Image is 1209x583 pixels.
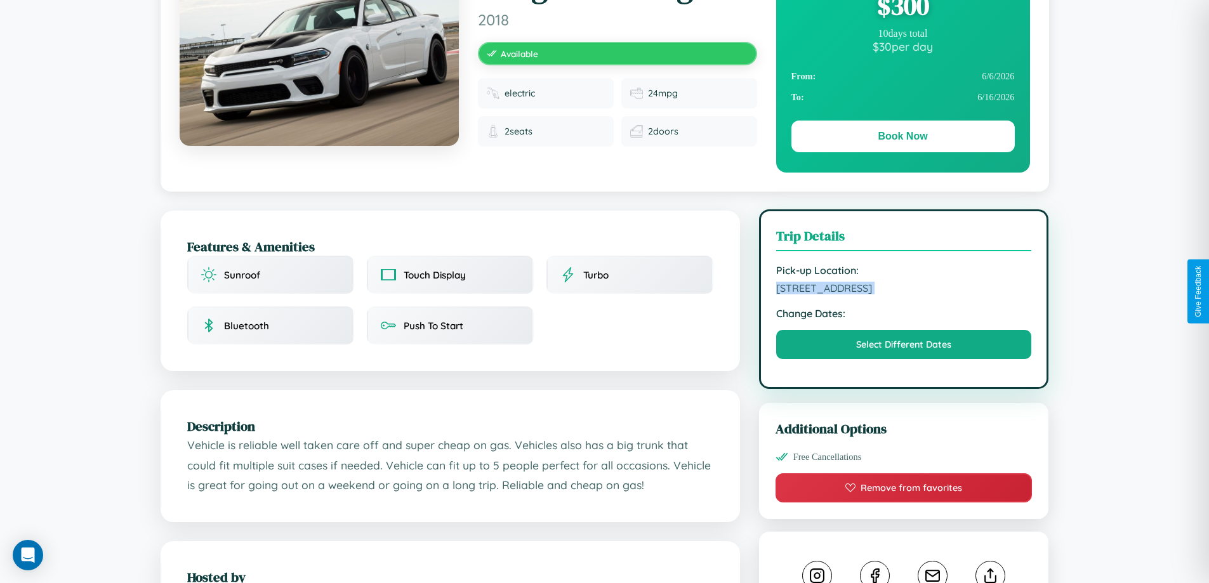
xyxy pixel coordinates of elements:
[776,307,1032,320] strong: Change Dates:
[791,121,1015,152] button: Book Now
[791,92,804,103] strong: To:
[224,320,269,332] span: Bluetooth
[791,39,1015,53] div: $ 30 per day
[187,435,713,495] p: Vehicle is reliable well taken care off and super cheap on gas. Vehicles also has a big trunk tha...
[487,87,499,100] img: Fuel type
[505,126,532,137] span: 2 seats
[776,282,1032,294] span: [STREET_ADDRESS]
[478,10,757,29] span: 2018
[487,125,499,138] img: Seats
[224,269,260,281] span: Sunroof
[793,452,862,462] span: Free Cancellations
[630,125,643,138] img: Doors
[776,330,1032,359] button: Select Different Dates
[791,28,1015,39] div: 10 days total
[630,87,643,100] img: Fuel efficiency
[1194,266,1203,317] div: Give Feedback
[776,473,1033,502] button: Remove from favorites
[583,269,609,281] span: Turbo
[776,419,1033,438] h3: Additional Options
[505,88,535,99] span: electric
[501,48,538,59] span: Available
[776,264,1032,277] strong: Pick-up Location:
[791,87,1015,108] div: 6 / 16 / 2026
[404,269,466,281] span: Touch Display
[791,66,1015,87] div: 6 / 6 / 2026
[648,126,678,137] span: 2 doors
[776,226,1032,251] h3: Trip Details
[791,71,816,82] strong: From:
[404,320,463,332] span: Push To Start
[13,540,43,570] div: Open Intercom Messenger
[648,88,678,99] span: 24 mpg
[187,237,713,256] h2: Features & Amenities
[187,417,713,435] h2: Description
